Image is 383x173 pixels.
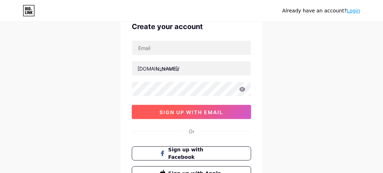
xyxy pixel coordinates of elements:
div: Or [189,128,194,135]
button: Sign up with Facebook [132,146,251,161]
a: Login [347,8,360,13]
input: Email [132,41,251,55]
button: sign up with email [132,105,251,119]
div: Already have an account? [282,7,360,15]
input: username [132,61,251,76]
span: sign up with email [160,109,223,115]
span: Sign up with Facebook [168,146,223,161]
div: Create your account [132,21,251,32]
div: [DOMAIN_NAME]/ [137,65,179,72]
